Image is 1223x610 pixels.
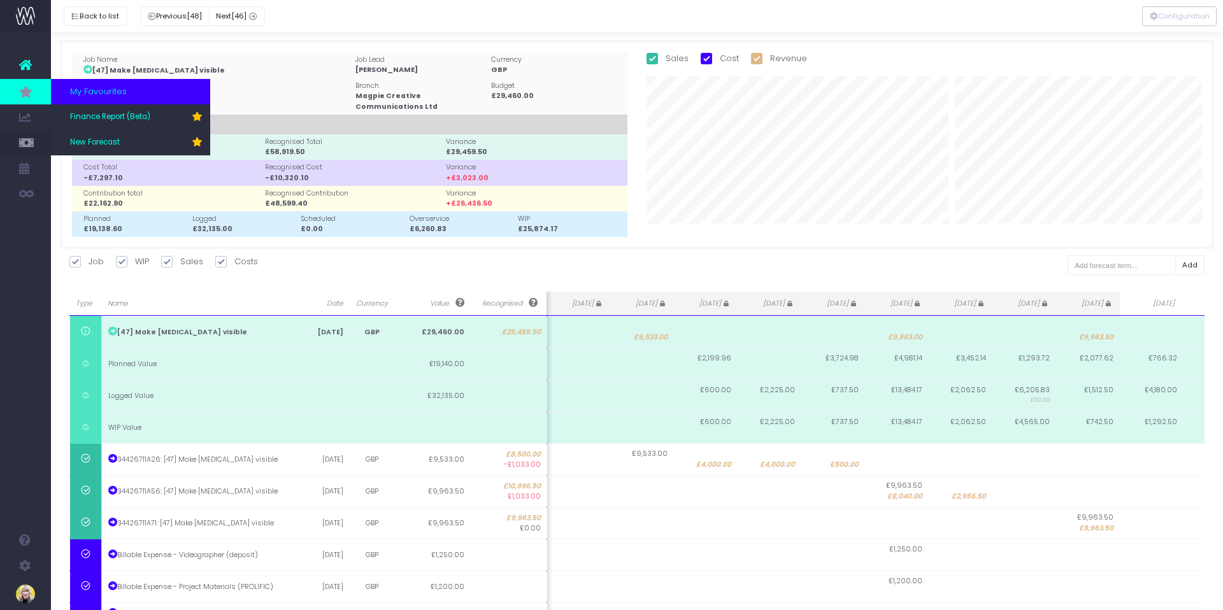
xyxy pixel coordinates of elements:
[292,444,350,476] td: [DATE]
[301,224,404,234] div: £0.00
[1120,348,1184,380] td: £766.32
[446,162,622,173] div: Variance
[1056,412,1120,444] td: £742.50
[889,576,922,586] span: £1,200.00
[760,460,795,470] span: £4,000.00
[801,412,865,444] td: £737.50
[801,348,865,380] td: £3,724.98
[301,299,343,309] span: Date
[865,412,929,444] td: £13,484.17
[350,571,394,603] td: GBP
[83,65,350,76] div: [47] Make [MEDICAL_DATA] visible
[101,316,292,348] td: [47] Make [MEDICAL_DATA] visible
[116,255,149,268] label: WIP
[617,299,665,309] span: [DATE]
[101,539,292,571] td: Billable Expense - Videographer (deposit)
[83,199,259,209] div: £22,162.90
[292,571,350,603] td: [DATE]
[83,173,259,183] div: -£7,297.10
[51,130,210,155] a: New Forecast
[477,513,541,523] span: £9,963.50
[350,316,394,348] td: GBP
[871,299,920,309] span: [DATE]
[187,11,202,22] span: [48]
[215,255,258,268] label: Costs
[801,380,865,412] td: £737.50
[394,348,471,380] td: £19,140.00
[647,52,689,65] label: Sales
[477,450,541,460] span: £8,500.00
[446,199,492,209] span: +£26,436.50
[209,6,265,26] button: Next[46]
[192,214,296,224] div: Logged
[355,55,486,65] div: Job Lead
[140,6,210,26] button: Previous[48]
[231,11,247,22] span: [46]
[394,476,471,507] td: £9,963.50
[410,224,513,234] div: £6,260.83
[865,380,929,412] td: £13,484.17
[1175,255,1205,275] button: Add
[355,81,486,91] div: Branch
[1126,299,1175,309] span: [DATE]
[108,299,283,309] span: Name
[355,91,486,111] div: Magpie Creative Communications Ltd
[999,396,1050,405] span: £110.00
[952,492,986,502] span: £2,956.50
[1056,380,1120,412] td: £1,512.50
[292,476,350,507] td: [DATE]
[929,412,992,444] td: £2,062.50
[83,162,259,173] div: Cost Total
[350,507,394,539] td: GBP
[446,137,622,147] div: Variance
[83,188,259,199] div: Contribution total
[350,539,394,571] td: GBP
[446,147,622,157] div: £29,459.50
[830,460,859,470] span: £500.00
[265,173,441,183] div: -£10,320.10
[696,460,731,470] span: £4,000.00
[292,539,350,571] td: [DATE]
[394,444,471,476] td: £9,533.00
[929,380,992,412] td: £2,062.50
[350,476,394,507] td: GBP
[519,523,540,534] span: £0.00
[634,332,668,343] span: £9,533.00
[394,380,471,412] td: £32,135.00
[83,81,350,91] div: Client Name
[992,348,1056,380] td: £1,293.72
[350,444,394,476] td: GBP
[1120,380,1184,412] td: £4,180.00
[83,55,350,65] div: Job Name
[518,214,622,224] div: WIP
[1068,255,1176,275] input: Add forecast item...
[301,214,404,224] div: Scheduled
[999,299,1047,309] span: [DATE]
[491,65,622,75] div: GBP
[751,52,807,65] label: Revenue
[265,137,441,147] div: Recognised Total
[1120,412,1184,444] td: £1,292.50
[503,460,540,470] span: -£1,033.00
[701,52,739,65] label: Cost
[192,224,296,234] div: £32,135.00
[1142,6,1217,26] button: Configuration
[292,507,350,539] td: [DATE]
[394,316,471,348] td: £29,460.00
[477,327,541,337] span: £29,459.50
[738,412,801,444] td: £2,225.00
[394,539,471,571] td: £1,250.00
[355,65,486,75] div: [PERSON_NAME]
[70,85,127,98] span: My Favourites
[410,214,513,224] div: Overservice
[929,348,992,380] td: £3,452.14
[446,188,622,199] div: Variance
[83,91,350,101] div: [MEDICAL_DATA] Action
[491,55,622,65] div: Currency
[886,481,922,491] span: £9,963.50
[161,255,203,268] label: Sales
[394,507,471,539] td: £9,963.50
[888,332,922,343] span: £9,963.00
[265,199,441,209] div: £48,599.40
[356,299,388,309] span: Currency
